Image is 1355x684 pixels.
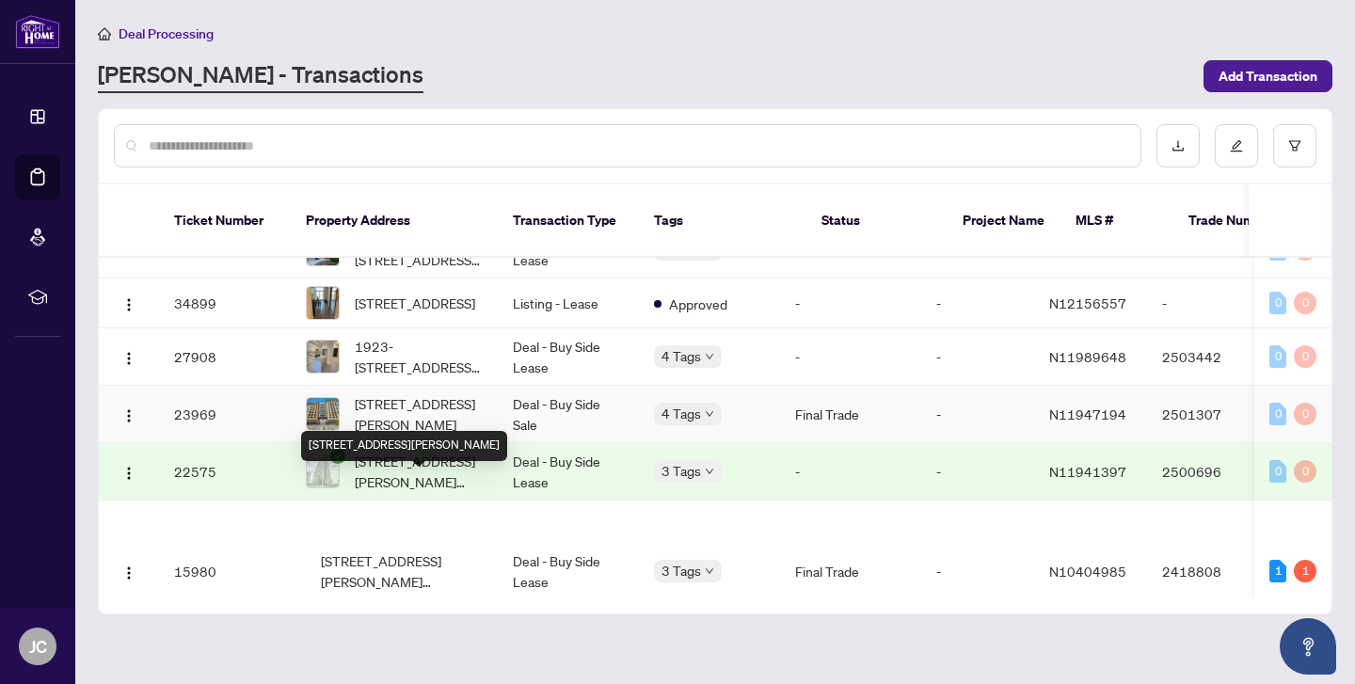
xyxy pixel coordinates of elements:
span: 3 Tags [662,560,701,581]
span: down [705,409,714,419]
th: Status [806,184,948,258]
th: Trade Number [1173,184,1305,258]
td: Deal - Buy Side Lease [498,443,639,501]
td: - [1147,278,1279,328]
td: 15980 [159,501,291,643]
img: logo [15,14,60,49]
button: Logo [114,288,144,318]
td: 2503442 [1147,328,1279,386]
button: download [1156,124,1200,167]
button: edit [1215,124,1258,167]
th: Ticket Number [159,184,291,258]
img: thumbnail-img [307,287,339,319]
span: Approved [669,294,727,314]
td: 2501307 [1147,386,1279,443]
th: MLS # [1060,184,1173,258]
td: - [780,443,921,501]
span: Deal Processing [119,25,214,42]
button: filter [1273,124,1316,167]
th: Tags [639,184,806,258]
img: Logo [121,466,136,481]
span: down [705,352,714,361]
td: Deal - Buy Side Lease [498,501,639,643]
span: JC [29,633,47,660]
div: 1 [1269,560,1286,582]
div: 0 [1269,292,1286,314]
td: Deal - Buy Side Lease [498,328,639,386]
td: - [921,386,1034,443]
span: [STREET_ADDRESS] [355,293,475,313]
img: thumbnail-img [307,455,339,487]
td: Final Trade [780,386,921,443]
span: N11947194 [1049,406,1126,422]
button: Logo [114,399,144,429]
span: edit [1230,139,1243,152]
div: 0 [1269,403,1286,425]
span: N12156557 [1049,294,1126,311]
span: 4 Tags [662,345,701,367]
span: download [1172,139,1185,152]
td: - [921,278,1034,328]
div: 0 [1294,345,1316,368]
span: down [705,566,714,576]
span: 1923-[STREET_ADDRESS][PERSON_NAME][PERSON_NAME] [355,336,483,377]
a: [PERSON_NAME] - Transactions [98,59,423,93]
th: Property Address [291,184,498,258]
span: filter [1288,139,1301,152]
img: Logo [121,565,136,581]
th: Project Name [948,184,1060,258]
span: [STREET_ADDRESS][PERSON_NAME] [355,393,483,435]
span: [STREET_ADDRESS][PERSON_NAME][PERSON_NAME] [355,451,483,492]
td: 27908 [159,328,291,386]
td: 34899 [159,278,291,328]
span: home [98,27,111,40]
td: - [921,443,1034,501]
div: 1 [1294,560,1316,582]
span: [STREET_ADDRESS][PERSON_NAME][PERSON_NAME] [321,550,483,592]
td: - [921,501,1034,643]
span: N10404985 [1049,563,1126,580]
td: 2500696 [1147,443,1279,501]
span: 4 Tags [662,403,701,424]
div: 0 [1269,460,1286,483]
img: thumbnail-img [307,341,339,373]
span: down [705,467,714,476]
div: 0 [1294,403,1316,425]
td: 22575 [159,443,291,501]
span: Add Transaction [1219,61,1317,91]
td: Deal - Buy Side Sale [498,386,639,443]
td: Final Trade [780,501,921,643]
img: Logo [121,351,136,366]
button: Logo [114,456,144,486]
td: - [921,328,1034,386]
img: Logo [121,408,136,423]
td: - [780,328,921,386]
td: - [780,278,921,328]
span: N11941397 [1049,463,1126,480]
div: 0 [1269,345,1286,368]
img: Logo [121,297,136,312]
button: Logo [114,342,144,372]
span: N11989648 [1049,348,1126,365]
td: 2418808 [1147,501,1279,643]
div: 0 [1294,460,1316,483]
th: Transaction Type [498,184,639,258]
td: 23969 [159,386,291,443]
div: 0 [1294,292,1316,314]
td: Listing - Lease [498,278,639,328]
div: [STREET_ADDRESS][PERSON_NAME] [301,431,507,461]
button: Logo [114,556,144,586]
button: Add Transaction [1204,60,1332,92]
span: 3 Tags [662,460,701,482]
button: Open asap [1280,618,1336,675]
img: thumbnail-img [307,398,339,430]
